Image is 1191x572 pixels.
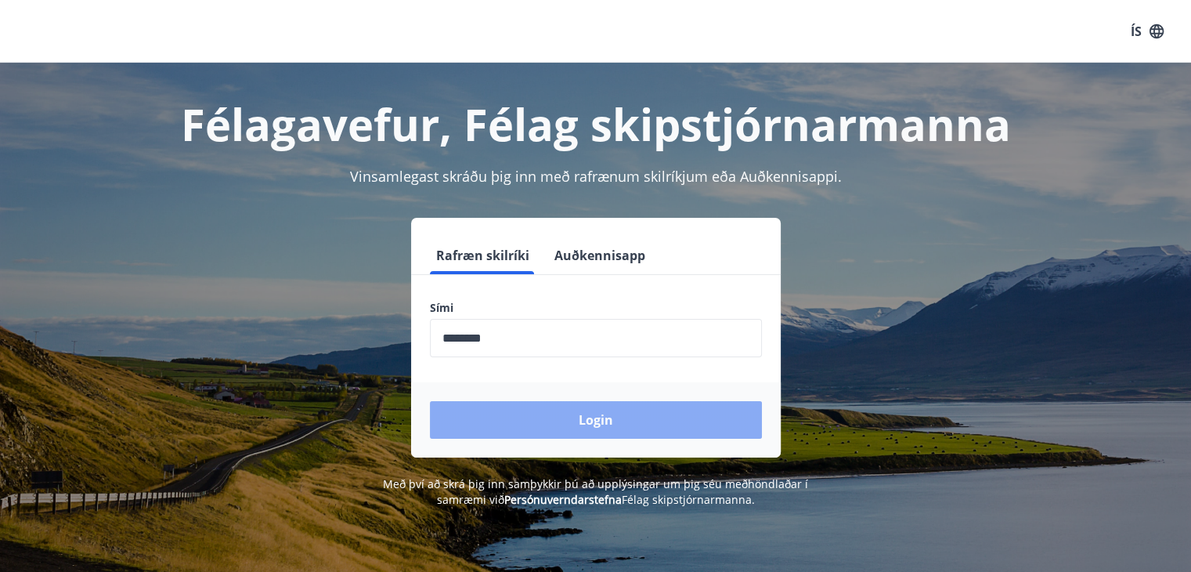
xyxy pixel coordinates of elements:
button: Rafræn skilríki [430,237,536,274]
h1: Félagavefur, Félag skipstjórnarmanna [51,94,1141,154]
span: Með því að skrá þig inn samþykkir þú að upplýsingar um þig séu meðhöndlaðar í samræmi við Félag s... [383,476,808,507]
label: Sími [430,300,762,316]
button: Login [430,401,762,439]
button: Auðkennisapp [548,237,651,274]
a: Persónuverndarstefna [504,492,622,507]
span: Vinsamlegast skráðu þig inn með rafrænum skilríkjum eða Auðkennisappi. [350,167,842,186]
button: ÍS [1122,17,1172,45]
